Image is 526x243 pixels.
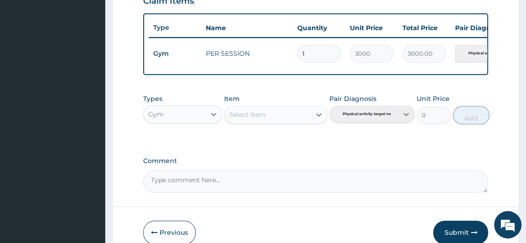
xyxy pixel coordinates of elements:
button: Add [453,106,489,124]
th: Unit Price [345,19,398,37]
div: Gym [148,110,164,119]
label: Pair Diagnosis [329,94,376,103]
label: Comment [143,157,488,165]
th: Quantity [293,19,345,37]
th: Name [201,19,293,37]
div: Minimize live chat window [150,5,172,26]
div: Select Item [229,110,266,119]
div: Chat with us now [48,51,154,63]
td: Gym [149,45,201,62]
th: Total Price [398,19,451,37]
label: Item [224,94,240,103]
textarea: Type your message and hit 'Enter' [5,153,174,185]
label: Unit Price [417,94,450,103]
th: Type [149,19,201,36]
td: PER SESSION [201,44,293,63]
label: Types [143,95,162,103]
img: d_794563401_company_1708531726252_794563401 [17,46,37,69]
span: We're online! [53,67,126,159]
